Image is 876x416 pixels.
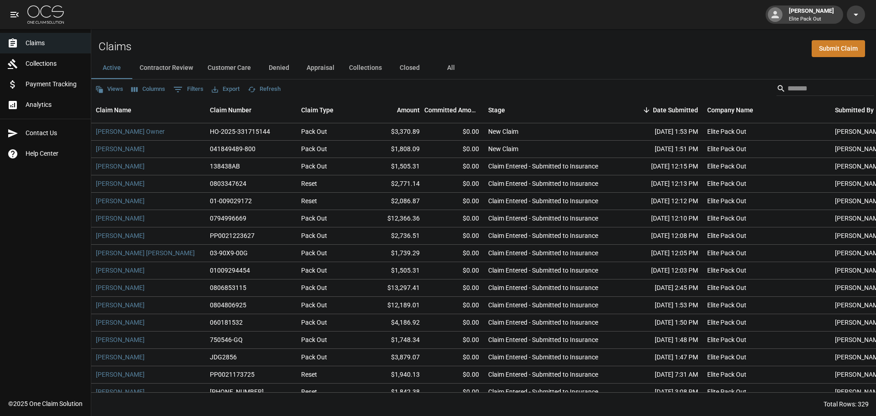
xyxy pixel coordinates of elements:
[210,387,264,396] div: 01-009-029441
[301,97,334,123] div: Claim Type
[424,384,484,401] div: $0.00
[210,283,246,292] div: 0806853115
[205,97,297,123] div: Claim Number
[171,82,206,97] button: Show filters
[26,38,83,48] span: Claims
[210,127,270,136] div: HO-2025-331715144
[210,248,248,258] div: 03-90X9-00G
[707,283,746,292] div: Elite Pack Out
[96,318,145,327] a: [PERSON_NAME]
[488,283,598,292] div: Claim Entered - Submitted to Insurance
[653,97,698,123] div: Date Submitted
[210,231,255,240] div: PP0021223627
[707,144,746,153] div: Elite Pack Out
[707,248,746,258] div: Elite Pack Out
[210,97,251,123] div: Claim Number
[488,370,598,379] div: Claim Entered - Submitted to Insurance
[620,193,703,210] div: [DATE] 12:12 PM
[210,335,243,344] div: 750546-GQ
[365,123,424,141] div: $3,370.89
[707,335,746,344] div: Elite Pack Out
[707,370,746,379] div: Elite Pack Out
[707,179,746,188] div: Elite Pack Out
[424,279,484,297] div: $0.00
[96,387,145,396] a: [PERSON_NAME]
[484,97,620,123] div: Stage
[96,283,145,292] a: [PERSON_NAME]
[96,179,145,188] a: [PERSON_NAME]
[824,400,869,409] div: Total Rows: 329
[26,79,83,89] span: Payment Tracking
[785,6,838,23] div: [PERSON_NAME]
[707,127,746,136] div: Elite Pack Out
[301,266,327,275] div: Pack Out
[424,227,484,245] div: $0.00
[707,214,746,223] div: Elite Pack Out
[301,283,327,292] div: Pack Out
[93,82,125,96] button: Views
[424,97,484,123] div: Committed Amount
[99,40,131,53] h2: Claims
[707,387,746,396] div: Elite Pack Out
[301,231,327,240] div: Pack Out
[210,214,246,223] div: 0794996669
[299,57,342,79] button: Appraisal
[210,162,240,171] div: 138438AB
[789,16,834,23] p: Elite Pack Out
[96,335,145,344] a: [PERSON_NAME]
[424,97,479,123] div: Committed Amount
[835,97,874,123] div: Submitted By
[26,59,83,68] span: Collections
[488,97,505,123] div: Stage
[620,366,703,384] div: [DATE] 7:31 AM
[707,266,746,275] div: Elite Pack Out
[8,399,83,408] div: © 2025 One Claim Solution
[210,144,255,153] div: 041849489-800
[210,300,246,310] div: 0804806925
[365,97,424,123] div: Amount
[620,141,703,158] div: [DATE] 1:51 PM
[424,297,484,314] div: $0.00
[96,231,145,240] a: [PERSON_NAME]
[365,158,424,175] div: $1,505.31
[488,353,598,362] div: Claim Entered - Submitted to Insurance
[301,144,327,153] div: Pack Out
[488,231,598,240] div: Claim Entered - Submitted to Insurance
[707,196,746,205] div: Elite Pack Out
[620,97,703,123] div: Date Submitted
[365,210,424,227] div: $12,366.36
[301,318,327,327] div: Pack Out
[96,196,145,205] a: [PERSON_NAME]
[424,158,484,175] div: $0.00
[424,175,484,193] div: $0.00
[301,179,317,188] div: Reset
[365,314,424,332] div: $4,186.92
[620,332,703,349] div: [DATE] 1:48 PM
[707,162,746,171] div: Elite Pack Out
[488,300,598,310] div: Claim Entered - Submitted to Insurance
[5,5,24,24] button: open drawer
[620,123,703,141] div: [DATE] 1:53 PM
[707,97,753,123] div: Company Name
[245,82,283,96] button: Refresh
[365,349,424,366] div: $3,879.07
[342,57,389,79] button: Collections
[200,57,258,79] button: Customer Care
[488,214,598,223] div: Claim Entered - Submitted to Insurance
[96,266,145,275] a: [PERSON_NAME]
[91,57,876,79] div: dynamic tabs
[96,144,145,153] a: [PERSON_NAME]
[424,210,484,227] div: $0.00
[210,353,237,362] div: JDG2856
[424,366,484,384] div: $0.00
[620,210,703,227] div: [DATE] 12:10 PM
[620,245,703,262] div: [DATE] 12:05 PM
[365,227,424,245] div: $2,736.51
[365,245,424,262] div: $1,739.29
[365,262,424,279] div: $1,505.31
[210,179,246,188] div: 0803347624
[424,141,484,158] div: $0.00
[488,162,598,171] div: Claim Entered - Submitted to Insurance
[365,175,424,193] div: $2,771.14
[96,353,145,362] a: [PERSON_NAME]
